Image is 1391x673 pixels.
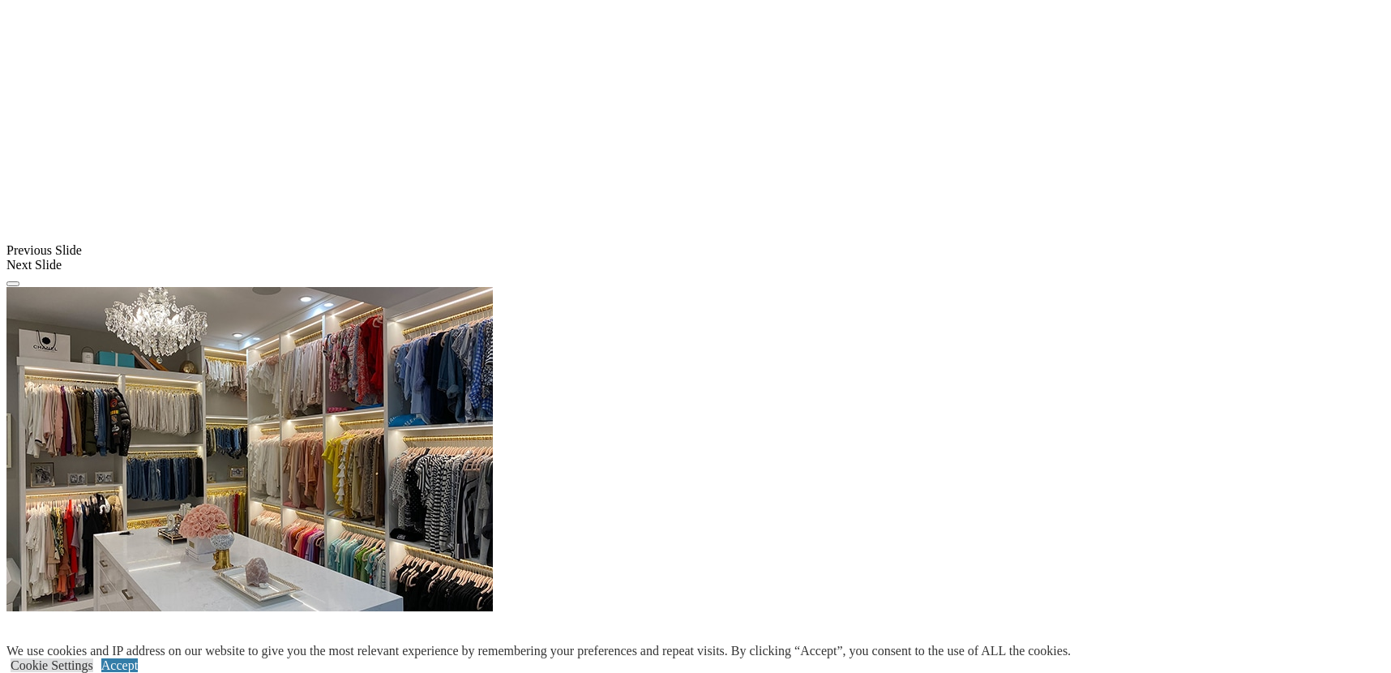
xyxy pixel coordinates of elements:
div: Next Slide [6,258,1385,272]
a: Accept [101,658,138,672]
img: Banner for mobile view [6,287,493,611]
button: Click here to pause slide show [6,281,19,286]
a: Cookie Settings [11,658,93,672]
div: Previous Slide [6,243,1385,258]
div: We use cookies and IP address on our website to give you the most relevant experience by remember... [6,644,1071,658]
